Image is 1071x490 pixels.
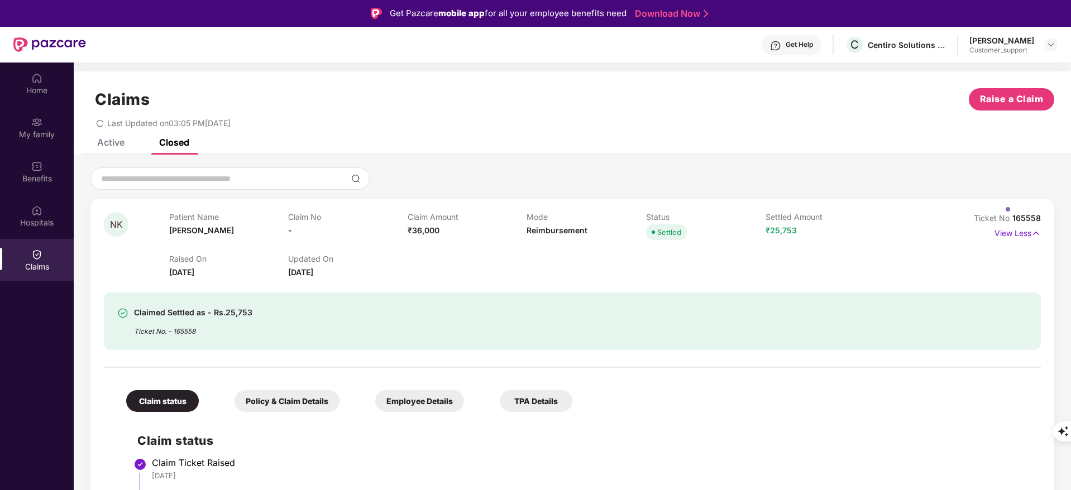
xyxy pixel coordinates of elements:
p: Settled Amount [766,212,885,222]
img: svg+xml;base64,PHN2ZyBpZD0iU3VjY2Vzcy0zMngzMiIgeG1sbnM9Imh0dHA6Ly93d3cudzMub3JnLzIwMDAvc3ZnIiB3aW... [117,308,128,319]
p: Patient Name [169,212,289,222]
p: Mode [527,212,646,222]
div: Claim status [126,390,199,412]
img: Logo [371,8,382,19]
span: Ticket No [974,213,1012,223]
div: [DATE] [152,470,1030,481]
div: Settled [657,227,681,238]
a: Download Now [635,8,705,20]
div: Customer_support [969,46,1034,55]
p: View Less [995,224,1041,239]
img: svg+xml;base64,PHN2ZyBpZD0iSG9zcGl0YWxzIiB4bWxucz0iaHR0cDovL3d3dy53My5vcmcvMjAwMC9zdmciIHdpZHRoPS... [31,205,42,216]
h1: Claims [95,90,150,109]
span: redo [96,118,104,128]
span: ₹25,753 [766,225,797,235]
span: Reimbursement [527,225,587,235]
img: svg+xml;base64,PHN2ZyB3aWR0aD0iMjAiIGhlaWdodD0iMjAiIHZpZXdCb3g9IjAgMCAyMCAyMCIgZmlsbD0ibm9uZSIgeG... [31,117,42,128]
p: Claim No [288,212,408,222]
div: Centiro Solutions Private Limited [868,40,946,50]
img: Stroke [704,8,708,20]
span: Last Updated on 03:05 PM[DATE] [107,118,231,128]
div: Closed [159,137,189,148]
p: Updated On [288,254,408,263]
div: Employee Details [375,390,464,412]
span: [DATE] [169,267,194,277]
strong: mobile app [438,8,485,18]
img: svg+xml;base64,PHN2ZyBpZD0iSGVscC0zMngzMiIgeG1sbnM9Imh0dHA6Ly93d3cudzMub3JnLzIwMDAvc3ZnIiB3aWR0aD... [770,40,781,51]
span: [PERSON_NAME] [169,225,234,235]
p: Claim Amount [408,212,527,222]
div: Get Help [786,40,813,49]
span: Raise a Claim [980,92,1044,106]
p: Status [646,212,766,222]
span: NK [110,220,123,229]
span: C [850,38,859,51]
div: Claim Ticket Raised [152,457,1030,468]
button: Raise a Claim [969,88,1054,111]
img: svg+xml;base64,PHN2ZyBpZD0iQ2xhaW0iIHhtbG5zPSJodHRwOi8vd3d3LnczLm9yZy8yMDAwL3N2ZyIgd2lkdGg9IjIwIi... [31,249,42,260]
img: svg+xml;base64,PHN2ZyB4bWxucz0iaHR0cDovL3d3dy53My5vcmcvMjAwMC9zdmciIHdpZHRoPSIxNyIgaGVpZ2h0PSIxNy... [1031,227,1041,239]
div: Claimed Settled as - Rs.25,753 [134,306,252,319]
img: svg+xml;base64,PHN2ZyBpZD0iRHJvcGRvd24tMzJ4MzIiIHhtbG5zPSJodHRwOi8vd3d3LnczLm9yZy8yMDAwL3N2ZyIgd2... [1046,40,1055,49]
img: svg+xml;base64,PHN2ZyBpZD0iQmVuZWZpdHMiIHhtbG5zPSJodHRwOi8vd3d3LnczLm9yZy8yMDAwL3N2ZyIgd2lkdGg9Ij... [31,161,42,172]
div: Ticket No. - 165558 [134,319,252,337]
img: svg+xml;base64,PHN2ZyBpZD0iSG9tZSIgeG1sbnM9Imh0dHA6Ly93d3cudzMub3JnLzIwMDAvc3ZnIiB3aWR0aD0iMjAiIG... [31,73,42,84]
img: svg+xml;base64,PHN2ZyBpZD0iU3RlcC1Eb25lLTMyeDMyIiB4bWxucz0iaHR0cDovL3d3dy53My5vcmcvMjAwMC9zdmciIH... [133,458,147,471]
p: Raised On [169,254,289,263]
div: Policy & Claim Details [235,390,340,412]
div: Get Pazcare for all your employee benefits need [390,7,627,20]
span: [DATE] [288,267,313,277]
span: 165558 [1012,213,1041,223]
span: - [288,225,292,235]
div: TPA Details [500,390,572,412]
img: svg+xml;base64,PHN2ZyBpZD0iU2VhcmNoLTMyeDMyIiB4bWxucz0iaHR0cDovL3d3dy53My5vcmcvMjAwMC9zdmciIHdpZH... [351,174,360,183]
div: Active [97,137,125,148]
h2: Claim status [137,431,1030,450]
img: New Pazcare Logo [13,37,86,52]
div: [PERSON_NAME] [969,35,1034,46]
span: ₹36,000 [408,225,439,235]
